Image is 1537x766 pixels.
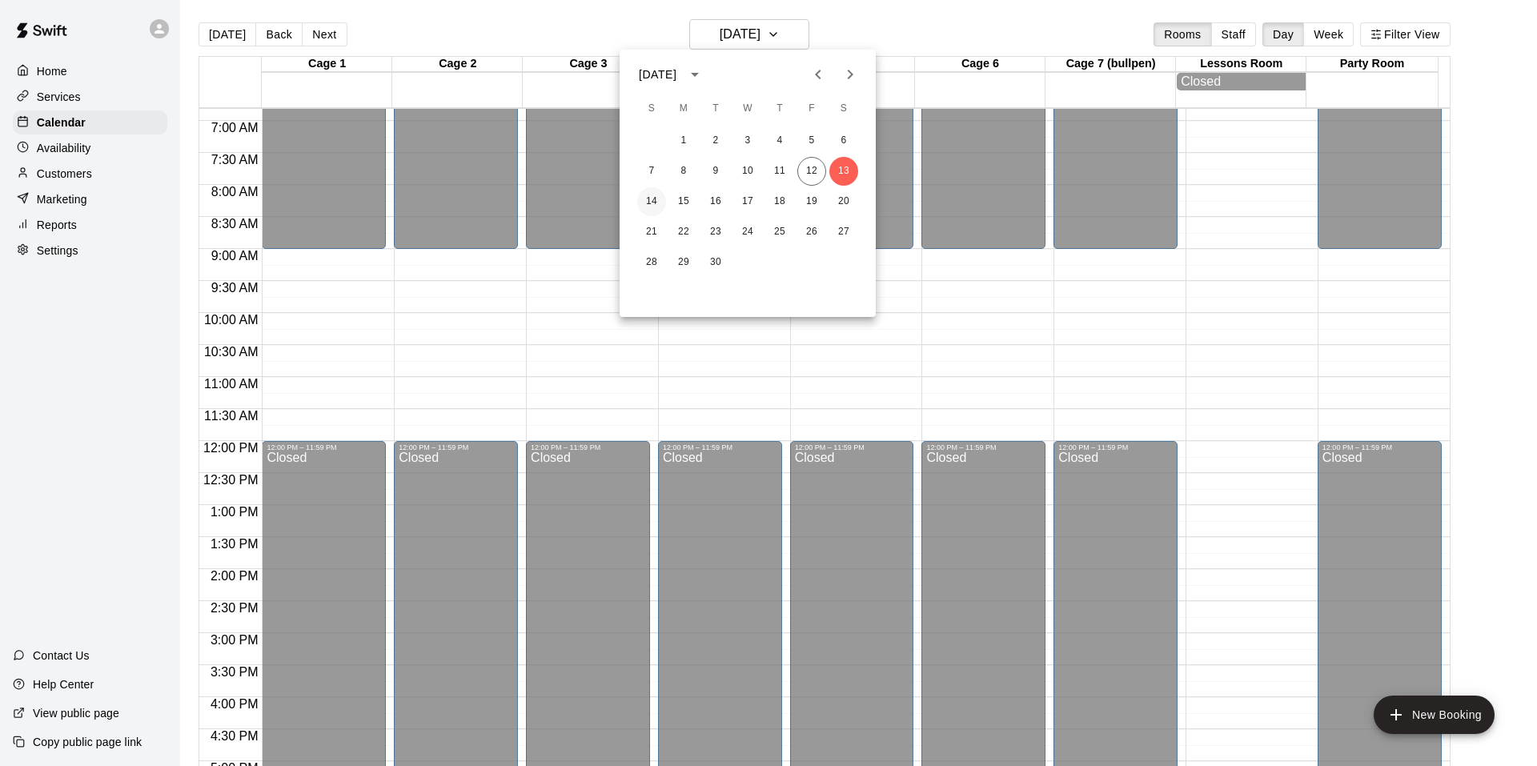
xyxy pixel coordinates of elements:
button: 26 [797,218,826,247]
span: Tuesday [701,93,730,125]
div: [DATE] [639,66,676,83]
button: 10 [733,157,762,186]
button: 2 [701,126,730,155]
button: 25 [765,218,794,247]
button: 1 [669,126,698,155]
button: 17 [733,187,762,216]
button: 28 [637,248,666,277]
button: 21 [637,218,666,247]
button: 18 [765,187,794,216]
button: 12 [797,157,826,186]
button: 24 [733,218,762,247]
button: 27 [829,218,858,247]
button: Previous month [802,58,834,90]
button: calendar view is open, switch to year view [681,61,708,88]
button: 20 [829,187,858,216]
button: 9 [701,157,730,186]
button: 4 [765,126,794,155]
span: Monday [669,93,698,125]
button: 16 [701,187,730,216]
button: 15 [669,187,698,216]
button: 8 [669,157,698,186]
span: Thursday [765,93,794,125]
button: 7 [637,157,666,186]
button: 14 [637,187,666,216]
button: 5 [797,126,826,155]
button: 11 [765,157,794,186]
button: 19 [797,187,826,216]
button: Next month [834,58,866,90]
button: 13 [829,157,858,186]
span: Sunday [637,93,666,125]
button: 29 [669,248,698,277]
span: Saturday [829,93,858,125]
span: Wednesday [733,93,762,125]
button: 30 [701,248,730,277]
span: Friday [797,93,826,125]
button: 22 [669,218,698,247]
button: 23 [701,218,730,247]
button: 3 [733,126,762,155]
button: 6 [829,126,858,155]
